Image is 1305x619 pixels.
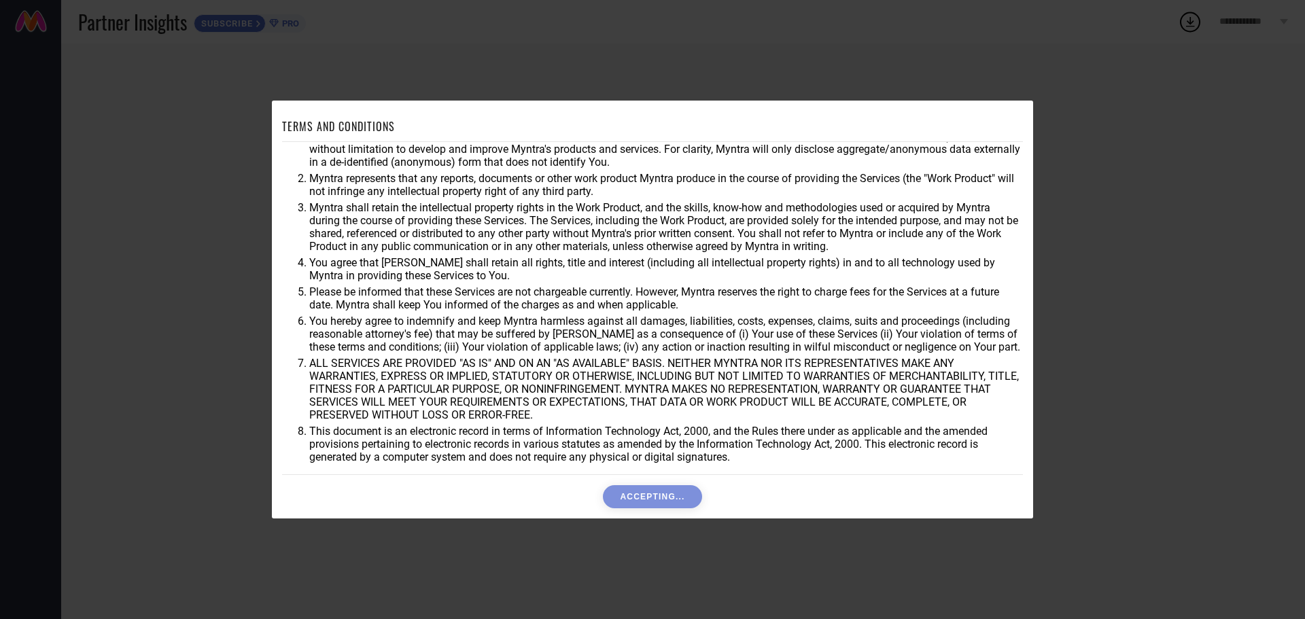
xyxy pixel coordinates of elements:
li: Please be informed that these Services are not chargeable currently. However, Myntra reserves the... [309,285,1023,311]
li: You hereby agree to indemnify and keep Myntra harmless against all damages, liabilities, costs, e... [309,315,1023,353]
li: Myntra shall retain the intellectual property rights in the Work Product, and the skills, know-ho... [309,201,1023,253]
li: You agree that [PERSON_NAME] shall retain all rights, title and interest (including all intellect... [309,256,1023,282]
li: ALL SERVICES ARE PROVIDED "AS IS" AND ON AN "AS AVAILABLE" BASIS. NEITHER MYNTRA NOR ITS REPRESEN... [309,357,1023,421]
li: You agree that Myntra may use aggregate and anonymized data for any business purpose during or af... [309,130,1023,169]
h1: TERMS AND CONDITIONS [282,118,395,135]
li: Myntra represents that any reports, documents or other work product Myntra produce in the course ... [309,172,1023,198]
li: This document is an electronic record in terms of Information Technology Act, 2000, and the Rules... [309,425,1023,463]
